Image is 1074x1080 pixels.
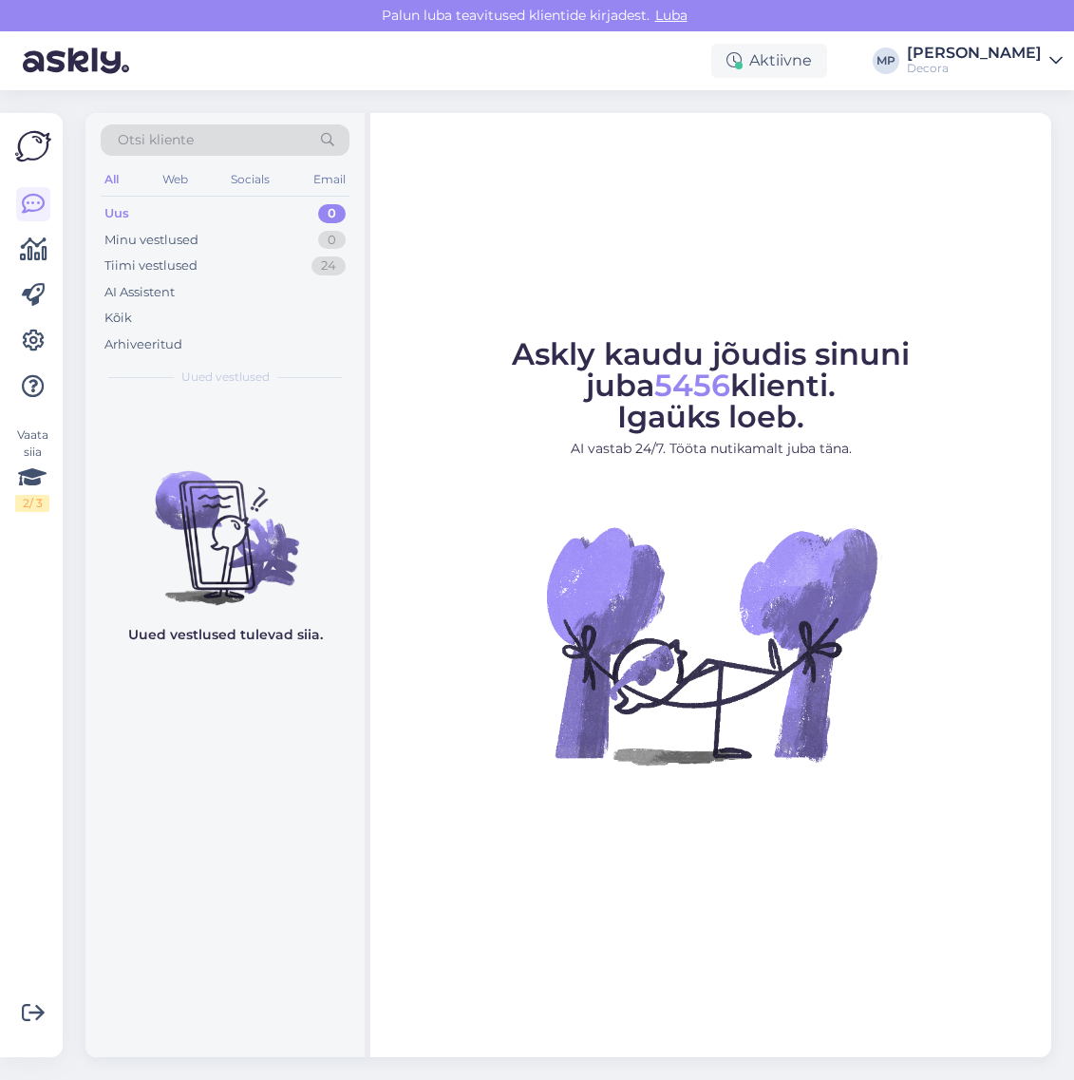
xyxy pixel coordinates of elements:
div: All [101,167,122,192]
div: Arhiveeritud [104,335,182,354]
div: Kõik [104,309,132,328]
div: Uus [104,204,129,223]
span: Otsi kliente [118,130,194,150]
div: 24 [311,256,346,275]
img: Askly Logo [15,128,51,164]
div: Socials [227,167,273,192]
div: 0 [318,204,346,223]
div: Minu vestlused [104,231,198,250]
div: Web [159,167,192,192]
div: 0 [318,231,346,250]
div: AI Assistent [104,283,175,302]
div: Decora [907,61,1042,76]
div: [PERSON_NAME] [907,46,1042,61]
div: Tiimi vestlused [104,256,198,275]
span: Askly kaudu jõudis sinuni juba klienti. Igaüks loeb. [512,335,910,435]
div: Email [310,167,349,192]
span: Uued vestlused [181,369,270,386]
p: Uued vestlused tulevad siia. [128,625,323,645]
img: No chats [85,437,365,608]
span: Luba [650,7,693,24]
div: MP [873,47,899,74]
div: 2 / 3 [15,495,49,512]
span: 5456 [654,367,730,404]
a: [PERSON_NAME]Decora [907,46,1063,76]
img: No Chat active [540,474,882,816]
div: Aktiivne [711,44,827,78]
div: Vaata siia [15,426,49,512]
p: AI vastab 24/7. Tööta nutikamalt juba täna. [387,439,1034,459]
